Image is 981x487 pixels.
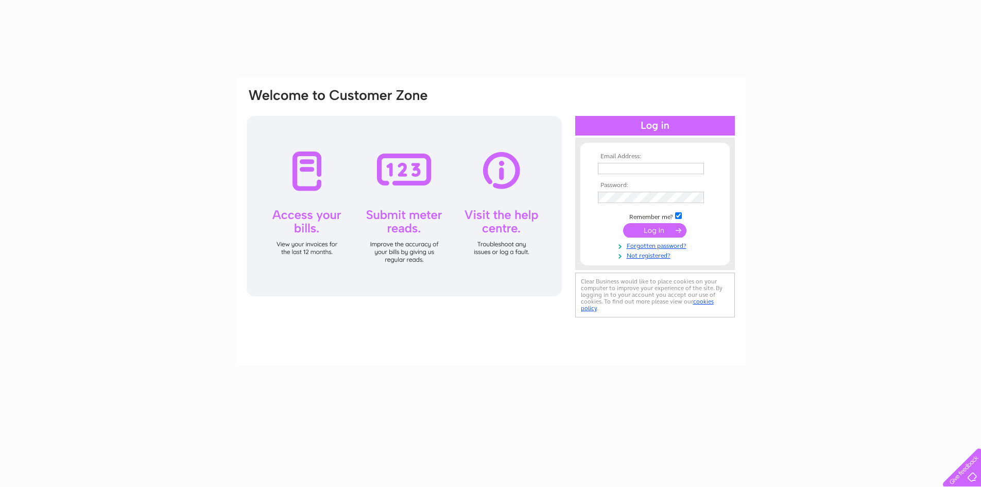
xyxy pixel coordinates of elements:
[598,250,715,260] a: Not registered?
[575,273,735,317] div: Clear Business would like to place cookies on your computer to improve your experience of the sit...
[581,298,714,312] a: cookies policy
[598,240,715,250] a: Forgotten password?
[623,223,686,238] input: Submit
[595,211,715,221] td: Remember me?
[595,182,715,189] th: Password:
[595,153,715,160] th: Email Address:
